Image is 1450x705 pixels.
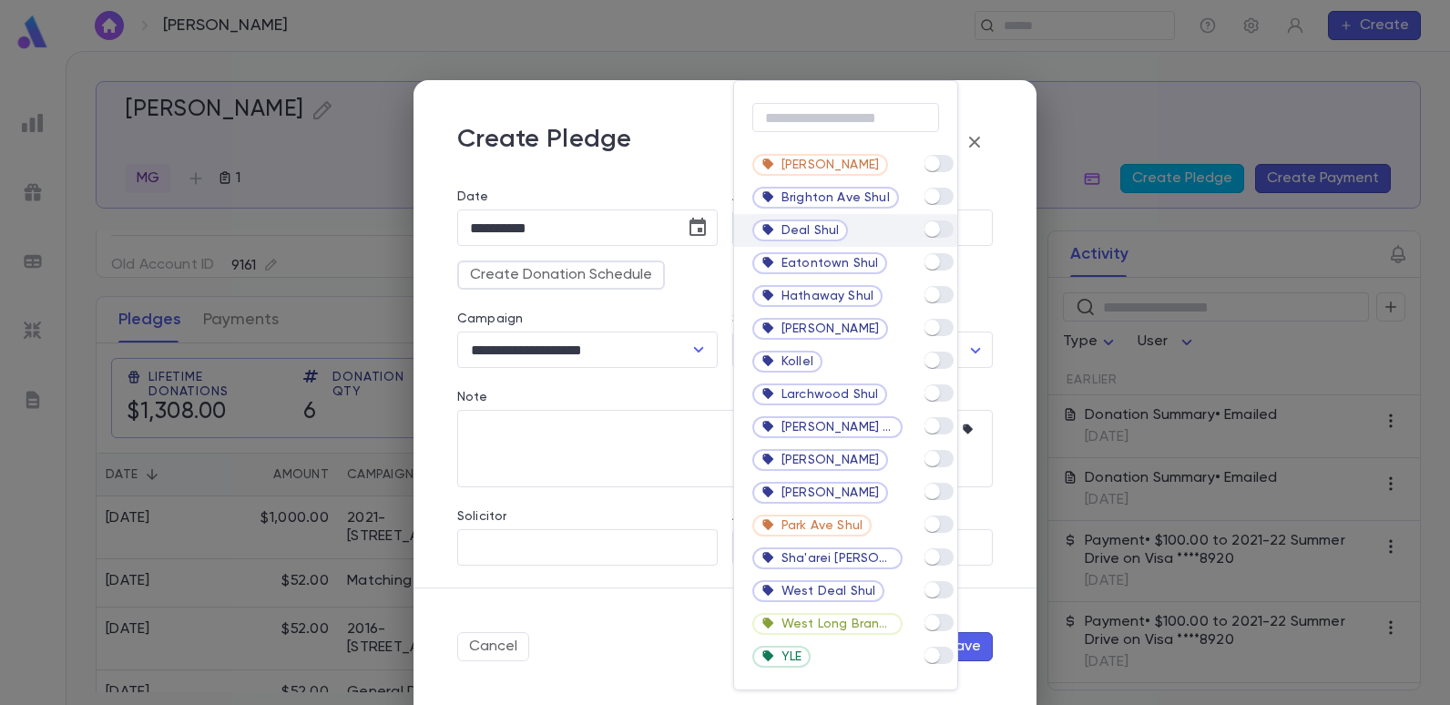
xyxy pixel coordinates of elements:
[752,646,811,668] div: YLE
[781,289,873,303] span: Hathaway Shul
[752,515,872,536] div: Park Ave Shul
[752,449,888,471] div: [PERSON_NAME]
[781,584,875,598] span: West Deal Shul
[781,190,890,205] span: Brighton Ave Shul
[781,420,893,434] span: [PERSON_NAME] Ave Shul
[781,551,893,566] span: Sha'arei [PERSON_NAME]
[752,613,903,635] div: West Long Branch Shul
[781,322,879,336] span: [PERSON_NAME]
[781,354,813,369] span: Kollel
[781,256,878,271] span: Eatontown Shul
[752,416,903,438] div: [PERSON_NAME] Ave Shul
[781,617,893,631] span: West Long Branch Shul
[752,383,887,405] div: Larchwood Shul
[752,580,884,602] div: West Deal Shul
[781,518,863,533] span: Park Ave Shul
[752,285,883,307] div: Hathaway Shul
[752,351,822,373] div: Kollel
[781,453,879,467] span: [PERSON_NAME]
[781,223,839,238] span: Deal Shul
[752,482,888,504] div: [PERSON_NAME]
[781,158,879,172] span: [PERSON_NAME]
[781,485,879,500] span: [PERSON_NAME]
[781,649,802,664] span: YLE
[752,547,903,569] div: Sha'arei [PERSON_NAME]
[752,220,848,241] div: Deal Shul
[752,252,887,274] div: Eatontown Shul
[752,154,888,176] div: [PERSON_NAME]
[752,187,899,209] div: Brighton Ave Shul
[781,387,878,402] span: Larchwood Shul
[752,318,888,340] div: [PERSON_NAME]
